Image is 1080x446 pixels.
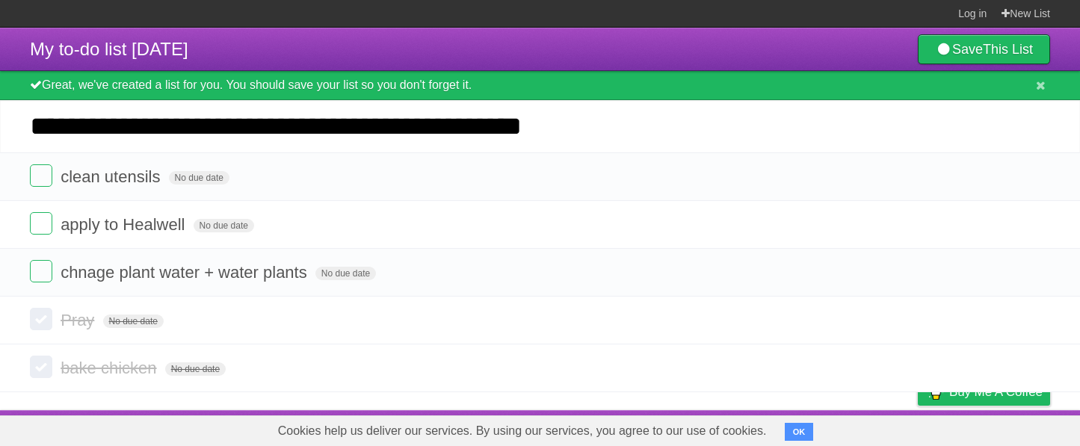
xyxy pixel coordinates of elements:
span: bake chicken [61,359,160,377]
span: No due date [194,219,254,232]
span: My to-do list [DATE] [30,39,188,59]
span: Buy me a coffee [949,379,1043,405]
span: No due date [315,267,376,280]
span: Cookies help us deliver our services. By using our services, you agree to our use of cookies. [263,416,782,446]
span: chnage plant water + water plants [61,263,311,282]
span: Pray [61,311,98,329]
label: Done [30,260,52,282]
button: OK [785,423,814,441]
a: Terms [848,414,880,442]
b: This List [983,42,1033,57]
a: About [719,414,750,442]
label: Done [30,356,52,378]
span: No due date [103,315,164,328]
span: No due date [165,362,226,376]
span: apply to Healwell [61,215,188,234]
label: Done [30,212,52,235]
label: Done [30,308,52,330]
a: Developers [768,414,829,442]
span: No due date [169,171,229,185]
a: Suggest a feature [956,414,1050,442]
a: SaveThis List [918,34,1050,64]
span: clean utensils [61,167,164,186]
a: Privacy [898,414,937,442]
label: Done [30,164,52,187]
